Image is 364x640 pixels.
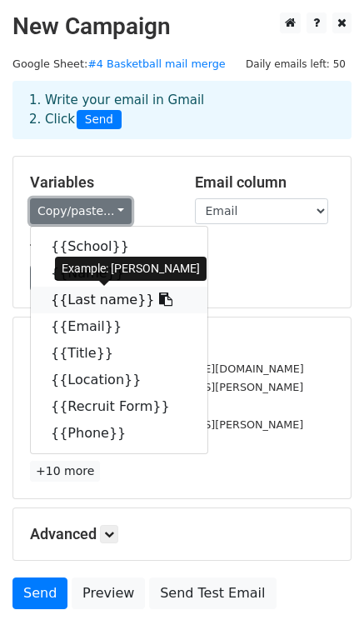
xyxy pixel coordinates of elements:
[30,461,100,482] a: +10 more
[55,257,207,281] div: Example: [PERSON_NAME]
[31,420,207,447] a: {{Phone}}
[281,560,364,640] iframe: Chat Widget
[12,577,67,609] a: Send
[31,260,207,287] a: {{Name}}
[30,198,132,224] a: Copy/paste...
[149,577,276,609] a: Send Test Email
[30,173,170,192] h5: Variables
[30,525,334,543] h5: Advanced
[30,362,304,375] small: [EMAIL_ADDRESS][PERSON_NAME][DOMAIN_NAME]
[87,57,225,70] a: #4 Basketball mail merge
[77,110,122,130] span: Send
[72,577,145,609] a: Preview
[31,287,207,313] a: {{Last name}}
[240,55,352,73] span: Daily emails left: 50
[195,173,335,192] h5: Email column
[12,57,226,70] small: Google Sheet:
[12,12,352,41] h2: New Campaign
[31,393,207,420] a: {{Recruit Form}}
[240,57,352,70] a: Daily emails left: 50
[31,313,207,340] a: {{Email}}
[17,91,347,129] div: 1. Write your email in Gmail 2. Click
[31,340,207,367] a: {{Title}}
[31,233,207,260] a: {{School}}
[31,367,207,393] a: {{Location}}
